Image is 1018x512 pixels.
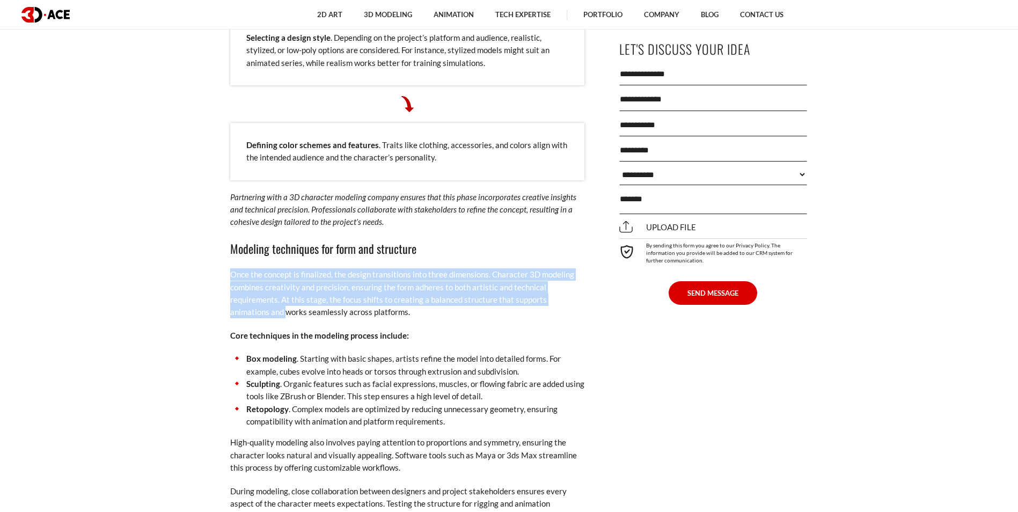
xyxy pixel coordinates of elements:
[246,354,297,363] strong: Box modeling
[230,353,584,378] li: . Starting with basic shapes, artists refine the model into detailed forms. For example, cubes ev...
[246,33,331,42] strong: Selecting a design style
[619,37,807,61] p: Let's Discuss Your Idea
[230,378,584,403] li: . Organic features such as facial expressions, muscles, or flowing fabric are added using tools l...
[619,238,807,264] div: By sending this form you agree to our Privacy Policy. The information you provide will be added t...
[246,140,379,150] strong: Defining color schemes and features
[230,123,584,180] div: . Traits like clothing, accessories, and colors align with the intended audience and the characte...
[246,404,289,414] strong: Retopology
[669,281,757,305] button: SEND MESSAGE
[230,239,584,258] h3: Modeling techniques for form and structure
[230,16,584,85] div: . Depending on the project’s platform and audience, realistic, stylized, or low-poly options are ...
[230,268,584,319] p: Once the concept is finalized, the design transitions into three dimensions. Character 3D modelin...
[246,379,280,389] strong: Sculpting
[21,7,70,23] img: logo dark
[230,330,584,342] p: Core techniques in the modeling process include:
[399,96,415,112] img: Pointer
[230,436,584,474] p: High-quality modeling also involves paying attention to proportions and symmetry, ensuring the ch...
[230,192,576,227] em: Partnering with a 3D character modeling company ensures that this phase incorporates creative ins...
[230,403,584,428] li: . Complex models are optimized by reducing unnecessary geometry, ensuring compatibility with anim...
[619,222,696,232] span: Upload file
